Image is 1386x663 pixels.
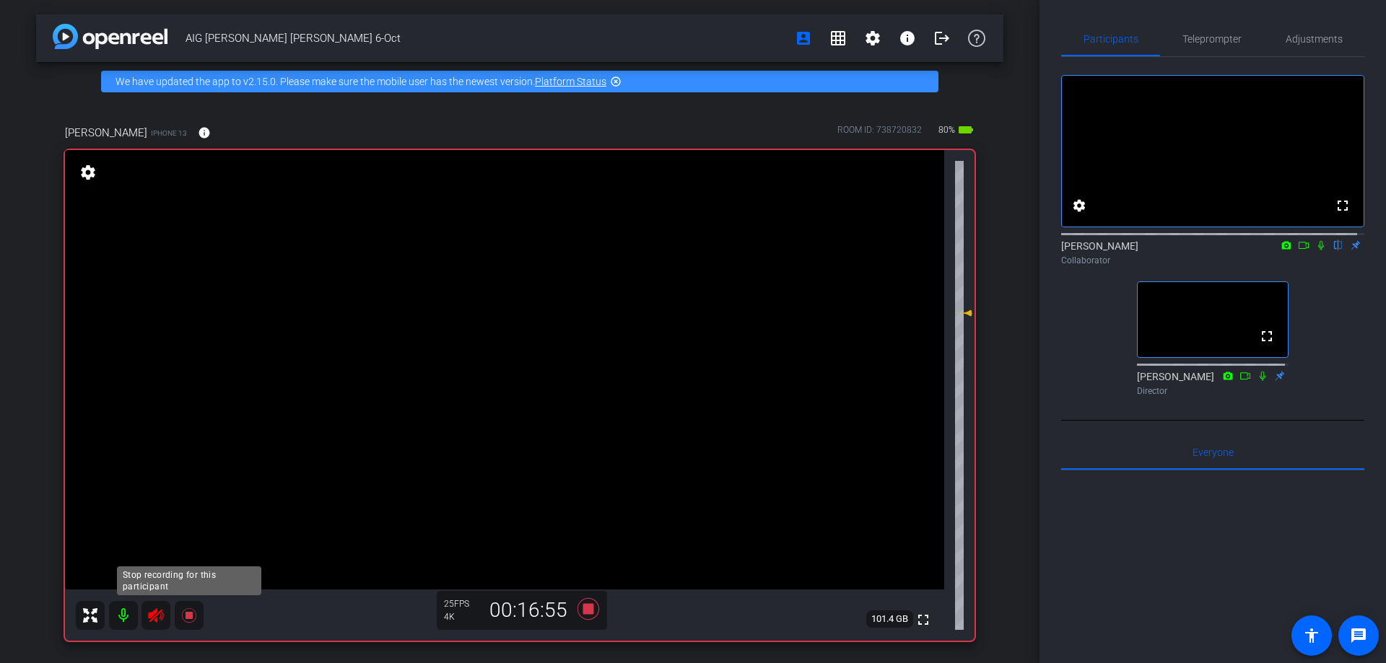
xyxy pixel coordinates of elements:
[795,30,812,47] mat-icon: account_box
[1193,447,1234,457] span: Everyone
[955,304,972,322] mat-icon: 7 dB
[444,611,480,623] div: 4K
[65,125,147,141] span: [PERSON_NAME]
[78,164,98,181] mat-icon: settings
[1182,34,1242,44] span: Teleprompter
[936,118,957,141] span: 80%
[444,598,480,610] div: 25
[610,76,622,87] mat-icon: highlight_off
[151,128,187,139] span: iPhone 13
[864,30,881,47] mat-icon: settings
[1137,369,1289,398] div: [PERSON_NAME]
[53,24,167,49] img: app-logo
[454,599,469,609] span: FPS
[957,121,975,139] mat-icon: battery_std
[186,24,786,53] span: AIG [PERSON_NAME] [PERSON_NAME] 6-Oct
[837,123,922,144] div: ROOM ID: 738720832
[1303,627,1320,644] mat-icon: accessibility
[1258,328,1276,345] mat-icon: fullscreen
[1350,627,1367,644] mat-icon: message
[829,30,847,47] mat-icon: grid_on
[866,610,913,628] span: 101.4 GB
[1061,254,1364,267] div: Collaborator
[915,611,932,628] mat-icon: fullscreen
[933,30,951,47] mat-icon: logout
[1061,239,1364,267] div: [PERSON_NAME]
[480,598,577,623] div: 00:16:55
[899,30,916,47] mat-icon: info
[1334,197,1351,214] mat-icon: fullscreen
[1071,197,1088,214] mat-icon: settings
[1286,34,1343,44] span: Adjustments
[101,71,938,92] div: We have updated the app to v2.15.0. Please make sure the mobile user has the newest version.
[117,566,261,595] div: Stop recording for this participant
[1330,238,1347,251] mat-icon: flip
[1137,385,1289,398] div: Director
[1084,34,1138,44] span: Participants
[198,126,211,139] mat-icon: info
[535,76,606,87] a: Platform Status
